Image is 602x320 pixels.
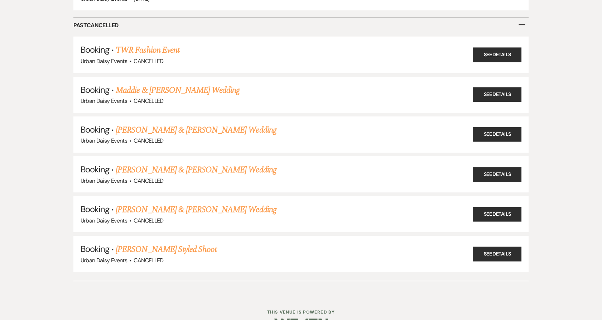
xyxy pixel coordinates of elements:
[134,97,163,105] span: Cancelled
[81,84,109,95] span: Booking
[518,16,526,32] span: –
[116,124,276,137] a: [PERSON_NAME] & [PERSON_NAME] Wedding
[116,243,217,256] a: [PERSON_NAME] Styled Shoot
[81,257,127,264] span: Urban Daisy Events
[81,97,127,105] span: Urban Daisy Events
[116,84,240,97] a: Maddie & [PERSON_NAME] Wedding
[134,177,163,185] span: Cancelled
[81,204,109,215] span: Booking
[81,243,109,254] span: Booking
[134,57,163,65] span: Cancelled
[473,207,521,221] a: See Details
[81,124,109,135] span: Booking
[473,48,521,62] a: See Details
[73,18,529,33] h6: Past Cancelled
[473,127,521,142] a: See Details
[473,87,521,102] a: See Details
[473,247,521,262] a: See Details
[81,164,109,175] span: Booking
[134,217,163,224] span: Cancelled
[81,177,127,185] span: Urban Daisy Events
[81,137,127,144] span: Urban Daisy Events
[81,44,109,55] span: Booking
[116,163,276,176] a: [PERSON_NAME] & [PERSON_NAME] Wedding
[81,57,127,65] span: Urban Daisy Events
[473,167,521,182] a: See Details
[134,257,163,264] span: Cancelled
[134,137,163,144] span: Cancelled
[81,217,127,224] span: Urban Daisy Events
[116,44,179,57] a: TWR Fashion Event
[116,203,276,216] a: [PERSON_NAME] & [PERSON_NAME] Wedding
